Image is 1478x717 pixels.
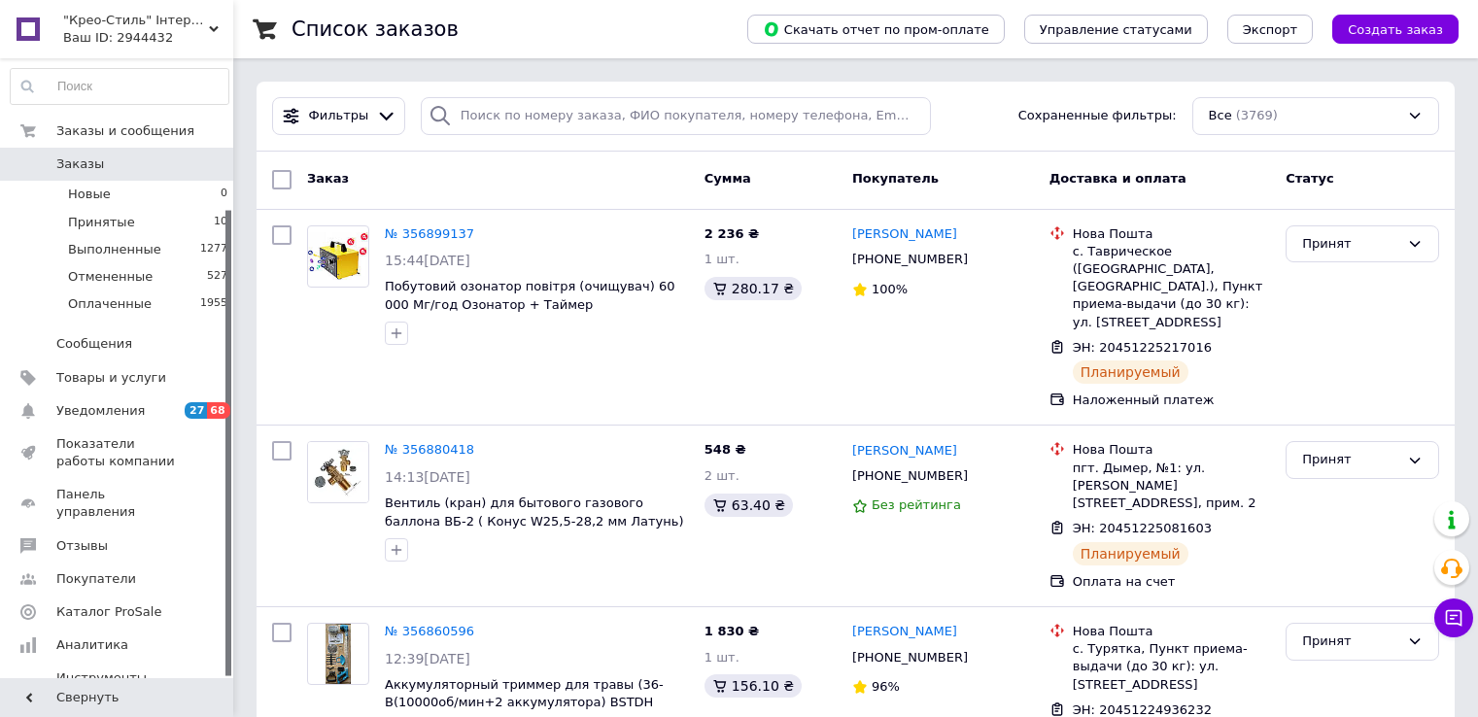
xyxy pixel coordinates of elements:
[1073,441,1270,459] div: Нова Пошта
[1434,598,1473,637] button: Чат с покупателем
[705,468,739,483] span: 2 шт.
[385,651,470,666] span: 12:39[DATE]
[307,441,369,503] a: Фото товару
[705,226,759,241] span: 2 236 ₴
[68,214,135,231] span: Принятые
[1073,243,1270,331] div: с. Таврическое ([GEOGRAPHIC_DATA], [GEOGRAPHIC_DATA].), Пункт приема-выдачи (до 30 кг): ул. [STRE...
[1073,392,1270,409] div: Наложенный платеж
[1073,460,1270,513] div: пгт. Дымер, №1: ул. [PERSON_NAME][STREET_ADDRESS], прим. 2
[63,29,233,47] div: Ваш ID: 2944432
[747,15,1005,44] button: Скачать отчет по пром-оплате
[56,122,194,140] span: Заказы и сообщения
[385,253,470,268] span: 15:44[DATE]
[1313,21,1459,36] a: Создать заказ
[705,171,751,186] span: Сумма
[421,97,931,135] input: Поиск по номеру заказа, ФИО покупателя, номеру телефона, Email, номеру накладной
[852,623,957,641] a: [PERSON_NAME]
[1332,15,1459,44] button: Создать заказ
[385,495,684,529] a: Вентиль (кран) для бытового газового баллона ВБ-2 ( Конус W25,5-28,2 мм Латунь)
[385,442,474,457] a: № 356880418
[1243,22,1297,37] span: Экспорт
[1236,108,1278,122] span: (3769)
[1348,22,1443,37] span: Создать заказ
[1302,234,1399,255] div: Принят
[872,679,900,694] span: 96%
[56,402,145,420] span: Уведомления
[385,624,474,638] a: № 356860596
[56,636,128,654] span: Аналитика
[763,20,989,38] span: Скачать отчет по пром-оплате
[56,435,180,470] span: Показатели работы компании
[848,247,972,272] div: [PHONE_NUMBER]
[1286,171,1334,186] span: Статус
[852,442,957,461] a: [PERSON_NAME]
[385,279,675,312] a: Побутовий озонатор повітря (очищувач) 60 000 Мг/год Озонатор + Таймер
[852,225,957,244] a: [PERSON_NAME]
[1049,171,1186,186] span: Доставка и оплата
[1302,632,1399,652] div: Принят
[1024,15,1208,44] button: Управление статусами
[308,442,368,502] img: Фото товару
[307,171,349,186] span: Заказ
[705,650,739,665] span: 1 шт.
[705,442,746,457] span: 548 ₴
[1073,521,1212,535] span: ЭН: 20451225081603
[214,214,227,231] span: 10
[185,402,207,419] span: 27
[326,624,351,684] img: Фото товару
[1073,225,1270,243] div: Нова Пошта
[207,268,227,286] span: 527
[308,232,368,279] img: Фото товару
[705,624,759,638] span: 1 830 ₴
[872,497,961,512] span: Без рейтинга
[68,241,161,258] span: Выполненные
[1073,623,1270,640] div: Нова Пошта
[68,268,153,286] span: Отмененные
[68,295,152,313] span: Оплаченные
[848,463,972,489] div: [PHONE_NUMBER]
[309,107,369,125] span: Фильтры
[1018,107,1177,125] span: Сохраненные фильтры:
[1073,542,1188,565] div: Планируемый
[11,69,228,104] input: Поиск
[1227,15,1313,44] button: Экспорт
[1073,640,1270,694] div: с. Турятка, Пункт приема-выдачи (до 30 кг): ул. [STREET_ADDRESS]
[56,155,104,173] span: Заказы
[1073,340,1212,355] span: ЭН: 20451225217016
[1073,360,1188,384] div: Планируемый
[56,570,136,588] span: Покупатели
[56,537,108,555] span: Отзывы
[385,226,474,241] a: № 356899137
[56,486,180,521] span: Панель управления
[705,252,739,266] span: 1 шт.
[56,669,180,704] span: Инструменты вебмастера и SEO
[200,295,227,313] span: 1955
[56,335,132,353] span: Сообщения
[1040,22,1192,37] span: Управление статусами
[63,12,209,29] span: "Крео-Стиль" Інтернет-магазин опалювального,економно-кліматичного обладнання та послуг
[307,623,369,685] a: Фото товару
[1209,107,1232,125] span: Все
[68,186,111,203] span: Новые
[705,494,793,517] div: 63.40 ₴
[56,603,161,621] span: Каталог ProSale
[852,171,939,186] span: Покупатель
[848,645,972,670] div: [PHONE_NUMBER]
[1302,450,1399,470] div: Принят
[1073,702,1212,717] span: ЭН: 20451224936232
[307,225,369,288] a: Фото товару
[292,17,459,41] h1: Список заказов
[705,674,802,698] div: 156.10 ₴
[1073,573,1270,591] div: Оплата на счет
[385,469,470,485] span: 14:13[DATE]
[207,402,229,419] span: 68
[56,369,166,387] span: Товары и услуги
[872,282,908,296] span: 100%
[221,186,227,203] span: 0
[200,241,227,258] span: 1277
[705,277,802,300] div: 280.17 ₴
